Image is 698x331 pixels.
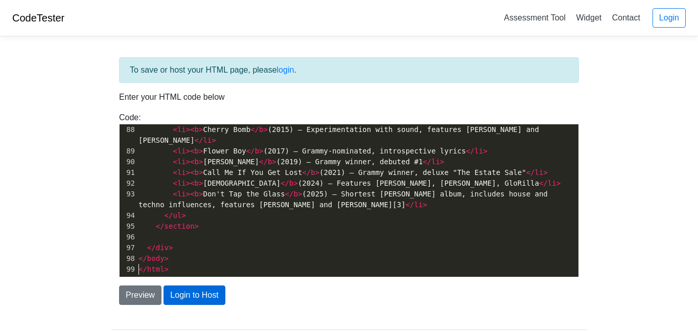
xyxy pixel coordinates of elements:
span: [DEMOGRAPHIC_DATA] (2024) – Features [PERSON_NAME], [PERSON_NAME], GloRilla [138,179,561,187]
div: 88 [120,124,136,135]
div: 96 [120,232,136,242]
span: </ [466,147,475,155]
span: < [173,190,177,198]
div: 91 [120,167,136,178]
span: b [195,147,199,155]
span: </ [406,201,414,209]
span: </ [423,158,431,166]
span: li [177,179,186,187]
div: 93 [120,189,136,200]
span: </ [281,179,289,187]
span: body [147,254,165,262]
span: < [173,147,177,155]
span: b [259,125,263,134]
span: Cherry Bomb (2015) – Experimentation with sound, features [PERSON_NAME] and [PERSON_NAME] [138,125,543,144]
span: b [311,168,315,176]
span: li [177,158,186,166]
span: b [293,190,297,198]
div: 89 [120,146,136,157]
span: > [315,168,319,176]
span: > [199,168,203,176]
div: Code: [111,112,587,277]
a: Contact [608,9,644,26]
span: b [195,158,199,166]
span: Flower Boy (2017) – Grammy-nominated, introspective lyrics [138,147,487,155]
span: < [173,158,177,166]
span: > [165,265,169,273]
span: < [173,125,177,134]
a: Login [653,8,686,28]
span: </ [156,222,165,230]
span: div [156,244,169,252]
span: </ [246,147,255,155]
span: >< [186,147,195,155]
span: li [548,179,556,187]
div: 97 [120,242,136,253]
span: b [268,158,272,166]
span: > [483,147,487,155]
span: Call Me If You Get Lost (2021) – Grammy winner, deluxe "The Estate Sale" [138,168,548,176]
button: Login to Host [164,285,225,305]
span: > [212,136,216,144]
div: 98 [120,253,136,264]
span: li [414,201,423,209]
span: </ [526,168,535,176]
span: b [255,147,259,155]
span: > [423,201,427,209]
span: section [165,222,195,230]
span: > [199,147,203,155]
span: li [177,168,186,176]
span: </ [147,244,156,252]
a: Widget [572,9,606,26]
span: > [199,179,203,187]
span: > [199,190,203,198]
span: < [173,168,177,176]
span: li [203,136,212,144]
span: > [272,158,276,166]
span: li [475,147,483,155]
span: > [181,211,185,219]
span: > [556,179,561,187]
span: b [195,125,199,134]
a: login [277,65,294,74]
div: 95 [120,221,136,232]
span: >< [186,179,195,187]
span: > [543,168,547,176]
button: Preview [119,285,161,305]
a: Assessment Tool [500,9,570,26]
span: > [259,147,263,155]
span: > [195,222,199,230]
span: > [293,179,297,187]
span: </ [195,136,203,144]
span: < [173,179,177,187]
span: </ [250,125,259,134]
span: li [431,158,440,166]
div: 90 [120,157,136,167]
span: </ [285,190,294,198]
span: >< [186,190,195,198]
span: li [177,190,186,198]
span: li [177,125,186,134]
span: li [535,168,544,176]
span: > [199,158,203,166]
div: 99 [120,264,136,275]
div: 94 [120,210,136,221]
div: To save or host your HTML page, please . [119,57,579,83]
span: li [177,147,186,155]
span: </ [138,254,147,262]
span: > [263,125,267,134]
span: </ [165,211,173,219]
span: b [195,179,199,187]
span: >< [186,158,195,166]
span: b [289,179,293,187]
span: > [165,254,169,262]
div: 92 [120,178,136,189]
span: ul [173,211,181,219]
span: > [169,244,173,252]
span: b [195,190,199,198]
span: </ [302,168,311,176]
span: >< [186,125,195,134]
span: Don't Tap the Glass (2025) – Shortest [PERSON_NAME] album, includes house and techno influences, ... [138,190,552,209]
span: > [199,125,203,134]
span: html [147,265,165,273]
